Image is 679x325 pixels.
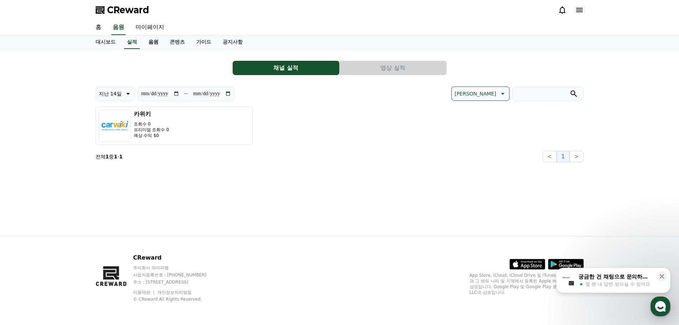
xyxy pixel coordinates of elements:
strong: 1 [119,154,123,159]
span: 홈 [22,237,27,243]
button: [PERSON_NAME] [451,87,509,101]
h3: 카위키 [134,110,169,118]
p: [PERSON_NAME] [455,89,496,99]
a: 홈 [2,227,47,245]
p: © CReward All Rights Reserved. [133,296,220,302]
strong: 1 [106,154,109,159]
p: CReward [133,253,220,262]
p: 조회수 0 [134,121,169,127]
button: 카위키 조회수 0 프리미엄 조회수 0 예상 수익 $0 [96,107,253,145]
a: 가이드 [191,35,217,49]
p: 프리미엄 조회수 0 [134,127,169,133]
img: 카위키 [99,110,131,142]
a: 이용약관 [133,290,156,295]
p: 지난 14일 [99,89,122,99]
a: 설정 [92,227,137,245]
p: 사업자등록번호 : [PHONE_NUMBER] [133,272,220,278]
a: 대화 [47,227,92,245]
p: ~ [184,89,188,98]
a: 실적 [124,35,140,49]
span: 대화 [65,238,74,243]
a: 공지사항 [217,35,248,49]
p: App Store, iCloud, iCloud Drive 및 iTunes Store는 미국과 그 밖의 나라 및 지역에서 등록된 Apple Inc.의 서비스 상표입니다. Goo... [470,272,584,295]
a: 음원 [111,20,126,35]
button: < [543,151,557,162]
a: 콘텐츠 [164,35,191,49]
p: 주식회사 와이피랩 [133,265,220,271]
span: 설정 [110,237,119,243]
strong: 1 [114,154,117,159]
a: 마이페이지 [130,20,170,35]
p: 주소 : [STREET_ADDRESS] [133,279,220,285]
button: 지난 14일 [96,87,135,101]
button: 영상 실적 [340,61,446,75]
a: 홈 [90,20,107,35]
button: > [569,151,583,162]
button: 1 [557,151,569,162]
a: 대시보드 [90,35,121,49]
a: CReward [96,4,149,16]
a: 개인정보처리방침 [157,290,192,295]
button: 채널 실적 [233,61,339,75]
span: CReward [107,4,149,16]
p: 전체 중 - [96,153,123,160]
p: 예상 수익 $0 [134,133,169,138]
a: 음원 [143,35,164,49]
